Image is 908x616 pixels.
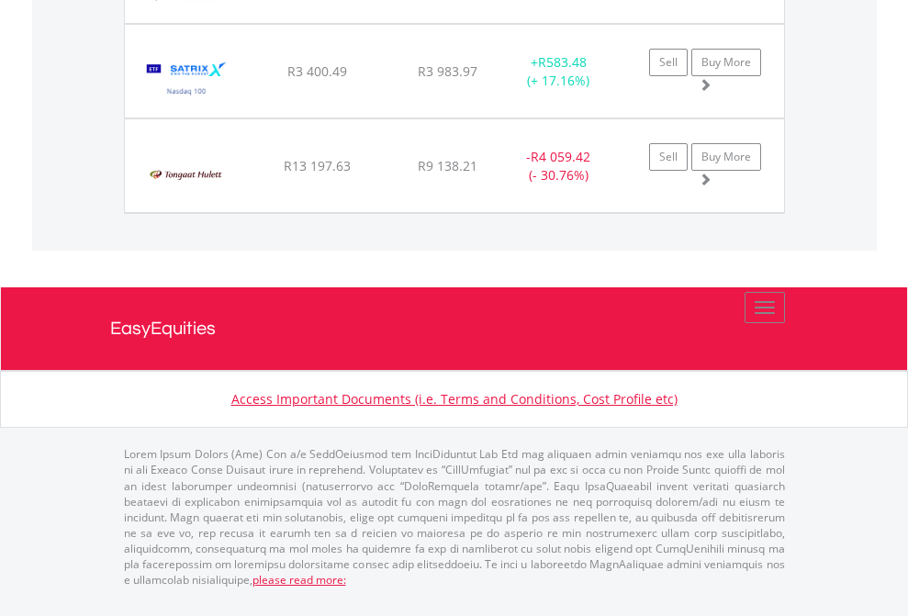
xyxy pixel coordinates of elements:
[531,148,590,165] span: R4 059.42
[418,157,477,174] span: R9 138.21
[418,62,477,80] span: R3 983.97
[691,143,761,171] a: Buy More
[124,446,785,588] p: Lorem Ipsum Dolors (Ame) Con a/e SeddOeiusmod tem InciDiduntut Lab Etd mag aliquaen admin veniamq...
[501,53,616,90] div: + (+ 17.16%)
[231,390,678,408] a: Access Important Documents (i.e. Terms and Conditions, Cost Profile etc)
[538,53,587,71] span: R583.48
[252,572,346,588] a: please read more:
[134,48,240,113] img: EQU.ZA.STXNDQ.png
[501,148,616,185] div: - (- 30.76%)
[649,49,688,76] a: Sell
[110,287,799,370] a: EasyEquities
[649,143,688,171] a: Sell
[691,49,761,76] a: Buy More
[134,142,238,207] img: EQU.ZA.TON.png
[287,62,347,80] span: R3 400.49
[284,157,351,174] span: R13 197.63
